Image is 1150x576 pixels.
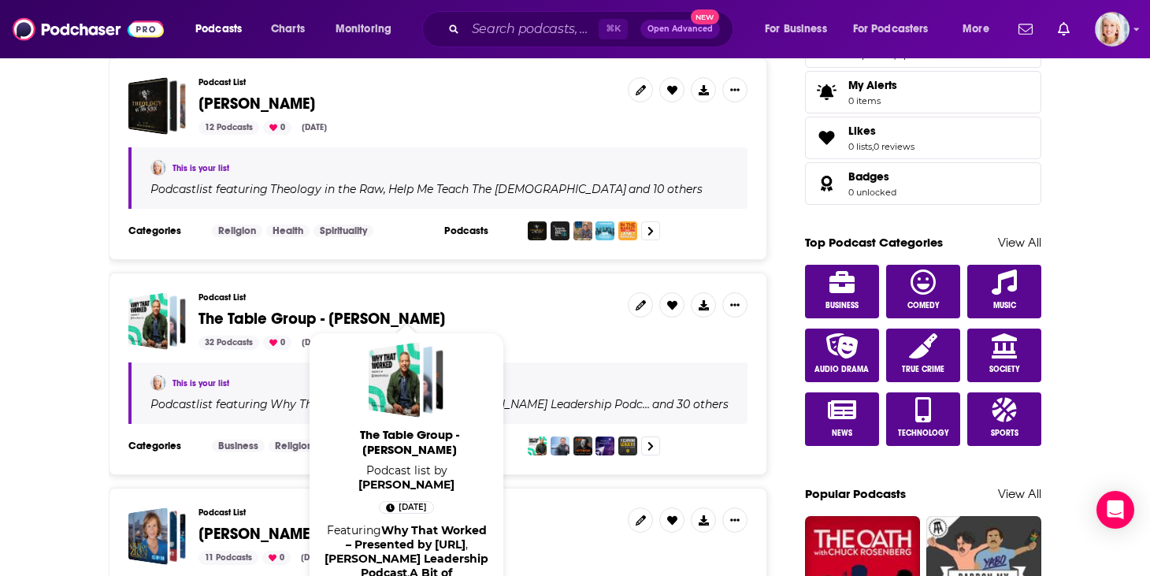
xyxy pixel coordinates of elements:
[150,160,166,176] img: Ashton Compton
[998,235,1041,250] a: View All
[991,429,1018,438] span: Sports
[270,183,384,195] h4: Theology in the Raw
[551,221,569,240] img: Help Me Teach The Bible
[198,526,393,543] a: [PERSON_NAME] Interviews
[952,17,1009,42] button: open menu
[805,329,879,382] a: Audio Drama
[321,427,498,457] span: The Table Group - [PERSON_NAME]
[454,398,650,411] h4: [PERSON_NAME] Leadership Podc…
[379,501,434,514] a: Jul 16th, 2025
[848,78,897,92] span: My Alerts
[874,141,914,152] a: 0 reviews
[437,11,748,47] div: Search podcasts, credits, & more...
[843,17,952,42] button: open menu
[618,437,637,455] img: The Learning Leader Show With Ryan Hawk
[551,437,569,455] img: Vanderbloemen Leadership Podcast
[198,77,615,87] h3: Podcast List
[150,397,729,411] div: Podcast list featuring
[805,162,1041,205] span: Badges
[998,486,1041,501] a: View All
[128,77,186,135] a: Bishop Daniel
[263,336,291,350] div: 0
[269,440,319,452] a: Religion
[295,551,332,565] div: [DATE]
[967,265,1041,318] a: Music
[907,301,940,310] span: Comedy
[1096,491,1134,529] div: Open Intercom Messenger
[993,301,1016,310] span: Music
[691,9,719,24] span: New
[967,392,1041,446] a: Sports
[805,235,943,250] a: Top Podcast Categories
[388,183,626,195] h4: Help Me Teach The [DEMOGRAPHIC_DATA]
[150,375,166,391] img: Ashton Compton
[853,18,929,40] span: For Podcasters
[270,398,449,411] h4: Why That Worked – Presented …
[898,429,949,438] span: Technology
[325,17,412,42] button: open menu
[832,429,852,438] span: News
[128,292,186,350] span: The Table Group - Pat Lencioni
[198,310,445,328] a: The Table Group - [PERSON_NAME]
[967,329,1041,382] a: Society
[872,141,874,152] span: ,
[261,17,314,42] a: Charts
[647,25,713,33] span: Open Advanced
[1095,12,1130,46] button: Show profile menu
[13,14,164,44] a: Podchaser - Follow, Share and Rate Podcasts
[212,440,265,452] a: Business
[266,225,310,237] a: Health
[722,77,747,102] button: Show More Button
[369,342,444,418] span: The Table Group - Pat Lencioni
[1095,12,1130,46] img: User Profile
[128,507,186,565] a: Mark Gerson Interviews
[805,117,1041,159] span: Likes
[848,141,872,152] a: 0 lists
[848,169,889,184] span: Badges
[528,221,547,240] img: Theology in the Raw
[811,127,842,149] a: Likes
[848,95,897,106] span: 0 items
[805,71,1041,113] a: My Alerts
[268,183,384,195] a: Theology in the Raw
[811,173,842,195] a: Badges
[318,463,495,492] span: Podcast list by
[198,524,393,544] span: [PERSON_NAME] Interviews
[271,18,305,40] span: Charts
[295,336,333,350] div: [DATE]
[848,124,876,138] span: Likes
[262,551,291,565] div: 0
[128,440,199,452] h3: Categories
[595,221,614,240] img: Unbelievable?
[268,398,449,411] a: Why That Worked – Presented …
[886,329,960,382] a: True Crime
[336,18,391,40] span: Monitoring
[184,17,262,42] button: open menu
[198,336,259,350] div: 32 Podcasts
[212,225,262,237] a: Religion
[722,292,747,318] button: Show More Button
[466,537,468,552] span: ,
[825,301,859,310] span: Business
[652,397,729,411] p: and 30 others
[384,182,386,196] span: ,
[640,20,720,39] button: Open AdvancedNew
[198,121,259,135] div: 12 Podcasts
[811,81,842,103] span: My Alerts
[1012,16,1039,43] a: Show notifications dropdown
[128,225,199,237] h3: Categories
[754,17,847,42] button: open menu
[346,523,487,552] a: Why That Worked – Presented by StoryBrand.ai
[848,187,896,198] a: 0 unlocked
[848,124,914,138] a: Likes
[989,365,1020,374] span: Society
[198,309,445,329] span: The Table Group - [PERSON_NAME]
[886,265,960,318] a: Comedy
[198,95,315,113] a: [PERSON_NAME]
[313,225,373,237] a: Spirituality
[321,427,498,463] a: The Table Group - [PERSON_NAME]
